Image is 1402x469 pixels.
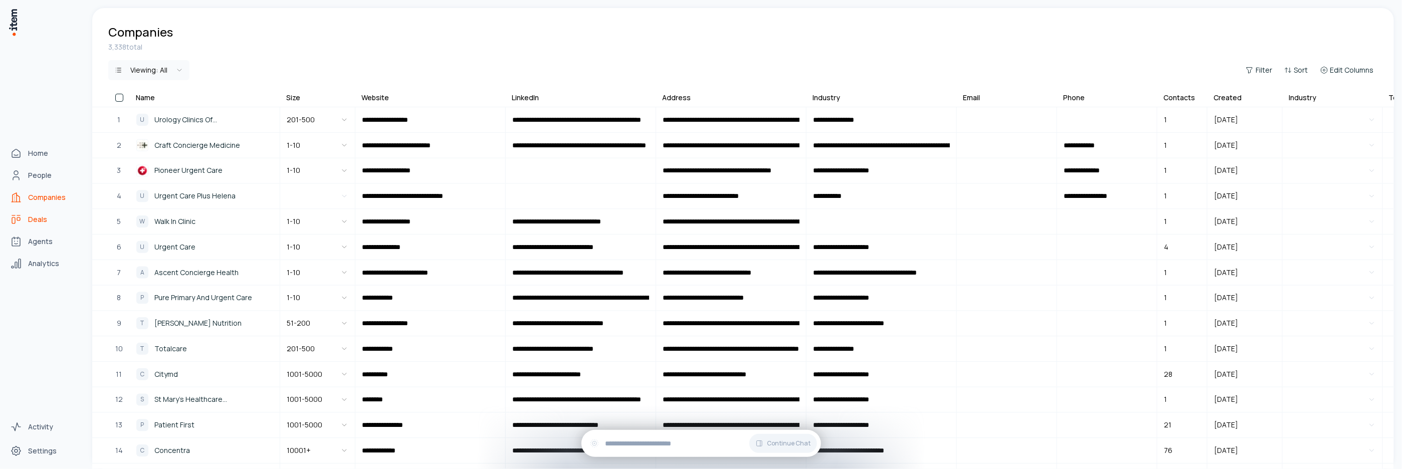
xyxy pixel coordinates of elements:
span: 3 [117,165,121,176]
span: [DATE] [1208,210,1244,233]
span: Home [28,148,48,158]
a: Pioneer Urgent CarePioneer Urgent Care [130,159,279,183]
a: PPatient First [130,413,279,437]
div: Email [963,93,980,103]
span: 1 [1158,337,1173,360]
a: WWalk In Clinic [130,209,279,233]
div: Name [136,93,155,103]
span: [DATE] [1208,108,1244,131]
button: Edit Columns [1316,63,1378,77]
span: [DATE] [1208,413,1244,436]
a: SSt Mary's Healthcare [GEOGRAPHIC_DATA] [130,388,279,412]
span: Edit Columns [1330,65,1374,75]
span: People [28,170,52,180]
div: Continue Chat [581,430,821,457]
span: Activity [28,422,53,432]
span: [DATE] [1208,363,1244,386]
div: W [136,215,148,227]
a: Activity [6,417,82,437]
div: 3,338 total [108,42,1378,52]
span: 1 [1158,184,1173,207]
span: 1 [1158,134,1173,157]
span: Patient First [154,419,194,430]
a: TTotalcare [130,337,279,361]
button: Filter [1242,63,1276,77]
div: Created [1214,93,1242,103]
span: St Mary's Healthcare [GEOGRAPHIC_DATA] [154,394,273,405]
span: Ascent Concierge Health [154,267,239,278]
span: Urgent Care [154,242,195,253]
span: Urology Clinics Of [GEOGRAPHIC_DATA][US_STATE], Pllc [154,114,273,125]
div: Phone [1063,93,1085,103]
div: P [136,419,148,431]
span: Pure Primary And Urgent Care [154,292,252,303]
img: Pioneer Urgent Care [136,165,148,177]
a: Companies [6,187,82,207]
a: Craft Concierge MedicineCraft Concierge Medicine [130,133,279,157]
a: People [6,165,82,185]
span: 11 [116,369,122,380]
span: 1 [1158,312,1173,335]
span: [DATE] [1208,236,1244,259]
a: CCitymd [130,362,279,386]
span: [DATE] [1208,134,1244,157]
span: 21 [1158,413,1177,436]
div: C [136,368,148,380]
span: 12 [115,394,123,405]
span: Citymd [154,369,178,380]
span: Pioneer Urgent Care [154,165,223,176]
span: 1 [1158,261,1173,284]
h1: Companies [108,24,173,40]
img: Craft Concierge Medicine [136,139,148,151]
div: Contacts [1163,93,1195,103]
span: Companies [28,192,66,202]
span: Urgent Care Plus Helena [154,190,236,201]
span: 1 [1158,388,1173,411]
span: 13 [116,419,123,430]
button: Sort [1280,63,1312,77]
a: Agents [6,231,82,252]
div: C [136,444,148,456]
span: Deals [28,214,47,224]
span: 9 [117,318,121,329]
span: Filter [1256,65,1272,75]
div: Address [662,93,691,103]
span: 1 [1158,210,1173,233]
a: Home [6,143,82,163]
div: U [136,190,148,202]
span: 8 [117,292,121,303]
span: [DATE] [1208,159,1244,182]
a: CConcentra [130,438,279,462]
div: U [136,114,148,126]
span: 14 [115,445,123,456]
a: UUrgent Care [130,235,279,259]
span: 1 [1158,108,1173,131]
div: Website [361,93,389,103]
div: U [136,241,148,253]
div: Viewing: [130,65,167,75]
img: Item Brain Logo [8,8,18,37]
span: [DATE] [1208,439,1244,462]
span: Continue Chat [767,439,811,447]
a: Settings [6,441,82,461]
span: Totalcare [154,343,187,354]
span: 28 [1158,363,1178,386]
div: P [136,292,148,304]
span: [DATE] [1208,184,1244,207]
span: 7 [117,267,121,278]
a: T[PERSON_NAME] Nutrition [130,311,279,335]
a: AAscent Concierge Health [130,261,279,285]
span: 2 [117,140,121,151]
a: Deals [6,209,82,229]
span: [PERSON_NAME] Nutrition [154,318,242,329]
span: 76 [1158,439,1178,462]
span: [DATE] [1208,388,1244,411]
span: 1 [1158,286,1173,309]
span: Agents [28,237,53,247]
div: A [136,267,148,279]
span: Walk In Clinic [154,216,195,227]
button: Continue Chat [749,434,817,453]
span: Sort [1294,65,1308,75]
a: UUrgent Care Plus Helena [130,184,279,208]
span: 1 [118,114,121,125]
